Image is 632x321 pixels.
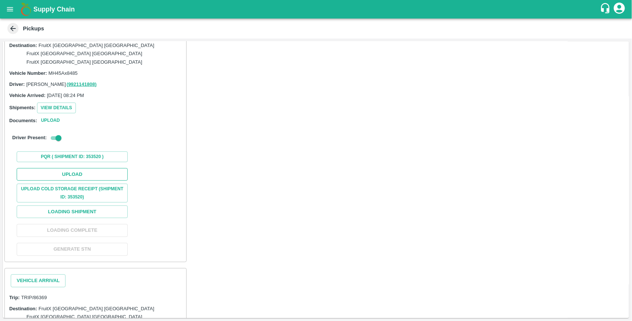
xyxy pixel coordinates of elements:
label: Driver Present: [12,135,47,140]
div: customer-support [600,3,613,16]
button: View Details [37,103,76,113]
span: FruitX [GEOGRAPHIC_DATA] [GEOGRAPHIC_DATA] [39,306,154,311]
button: Loading Shipment [17,205,128,218]
button: Upload Cold Storage Receipt (SHIPMENT ID: 353520) [17,184,128,202]
a: Supply Chain [33,4,600,14]
div: account of current user [613,1,626,17]
label: Documents: [9,118,37,123]
span: MH45Ax8485 [49,70,78,76]
button: open drawer [1,1,19,18]
span: FruitX [GEOGRAPHIC_DATA] [GEOGRAPHIC_DATA] [39,43,154,48]
button: Upload [39,117,62,124]
a: (9921141808) [67,81,97,87]
button: PQR ( Shipment Id: 353520 ) [17,151,128,162]
span: [PERSON_NAME] [26,81,97,87]
label: Vehicle Arrived: [9,93,46,98]
label: Destination: [9,306,37,311]
button: Vehicle Arrival [11,274,66,287]
label: Shipments: [9,105,36,110]
span: FruitX [GEOGRAPHIC_DATA] [GEOGRAPHIC_DATA] [27,314,143,321]
span: [DATE] 08:24 PM [47,93,84,98]
span: TRIP/86369 [21,295,47,300]
button: Upload [17,168,128,181]
b: Supply Chain [33,6,75,13]
label: Destination: [9,43,37,48]
span: FruitX [GEOGRAPHIC_DATA] [GEOGRAPHIC_DATA] [27,59,143,66]
b: Pickups [23,26,44,31]
label: Driver: [9,81,25,87]
img: logo [19,2,33,17]
label: Vehicle Number: [9,70,47,76]
span: FruitX [GEOGRAPHIC_DATA] [GEOGRAPHIC_DATA] [27,50,143,57]
label: Trip: [9,295,20,300]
